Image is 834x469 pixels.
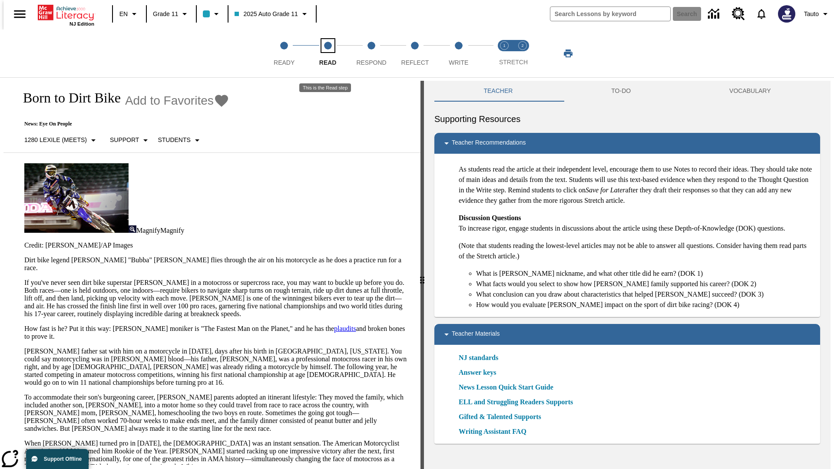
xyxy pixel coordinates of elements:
p: As students read the article at their independent level, encourage them to use Notes to record th... [459,164,813,206]
p: Dirt bike legend [PERSON_NAME] "Bubba" [PERSON_NAME] flies through the air on his motorcycle as h... [24,256,410,272]
button: Select a new avatar [773,3,801,25]
p: Support [110,135,139,145]
p: How fast is he? Put it this way: [PERSON_NAME] moniker is "The Fastest Man on the Planet," and he... [24,325,410,340]
span: Magnify [136,227,160,234]
a: Answer keys, Will open in new browser window or tab [459,367,496,378]
button: TO-DO [562,81,680,102]
button: Language: EN, Select a language [116,6,143,22]
button: Ready step 1 of 5 [259,30,309,77]
a: Gifted & Talented Supports [459,412,546,422]
button: Support Offline [26,449,89,469]
a: Notifications [750,3,773,25]
div: Teacher Materials [434,324,820,345]
p: [PERSON_NAME] father sat with him on a motorcycle in [DATE], days after his birth in [GEOGRAPHIC_... [24,347,410,386]
span: Magnify [160,227,184,234]
li: What facts would you select to show how [PERSON_NAME] family supported his career? (DOK 2) [476,279,813,289]
a: plaudits [334,325,356,332]
p: (Note that students reading the lowest-level articles may not be able to answer all questions. Co... [459,241,813,261]
p: If you've never seen dirt bike superstar [PERSON_NAME] in a motocross or supercross race, you may... [24,279,410,318]
a: Resource Center, Will open in new tab [727,2,750,26]
div: Teacher Recommendations [434,133,820,154]
button: Add to Favorites - Born to Dirt Bike [125,93,229,108]
input: search field [550,7,670,21]
div: This is the Read step [299,83,351,92]
button: Scaffolds, Support [106,132,154,148]
button: Class color is light blue. Change class color [199,6,225,22]
button: Reflect step 4 of 5 [390,30,440,77]
h6: Supporting Resources [434,112,820,126]
button: Stretch Read step 1 of 2 [492,30,517,77]
strong: Discussion Questions [459,214,521,221]
button: Open side menu [7,1,33,27]
a: News Lesson Quick Start Guide, Will open in new browser window or tab [459,382,553,393]
span: Reflect [401,59,429,66]
span: 2025 Auto Grade 11 [235,10,298,19]
button: Grade: Grade 11, Select a grade [149,6,193,22]
li: How would you evaluate [PERSON_NAME] impact on the sport of dirt bike racing? (DOK 4) [476,300,813,310]
button: Print [554,46,582,61]
div: reading [3,81,420,465]
span: Respond [356,59,386,66]
div: Home [38,3,94,26]
div: activity [424,81,831,469]
a: NJ standards [459,353,503,363]
button: Respond step 3 of 5 [346,30,397,77]
span: Write [449,59,468,66]
button: Select Student [154,132,205,148]
li: What conclusion can you draw about characteristics that helped [PERSON_NAME] succeed? (DOK 3) [476,289,813,300]
p: To increase rigor, engage students in discussions about the article using these Depth-of-Knowledg... [459,213,813,234]
span: Add to Favorites [125,94,214,108]
span: Support Offline [44,456,82,462]
span: Ready [274,59,295,66]
p: Teacher Recommendations [452,138,526,149]
button: Read step 2 of 5 [302,30,353,77]
span: Tauto [804,10,819,19]
a: Data Center [703,2,727,26]
button: Class: 2025 Auto Grade 11, Select your class [231,6,313,22]
img: Magnify [129,225,136,233]
p: Credit: [PERSON_NAME]/AP Images [24,241,410,249]
button: Select Lexile, 1280 Lexile (Meets) [21,132,102,148]
span: STRETCH [499,59,528,66]
li: What is [PERSON_NAME] nickname, and what other title did he earn? (DOK 1) [476,268,813,279]
p: News: Eye On People [14,121,229,127]
div: Instructional Panel Tabs [434,81,820,102]
span: Grade 11 [153,10,178,19]
h1: Born to Dirt Bike [14,90,121,106]
p: To accommodate their son's burgeoning career, [PERSON_NAME] parents adopted an itinerant lifestyl... [24,393,410,433]
a: ELL and Struggling Readers Supports [459,397,578,407]
p: Teacher Materials [452,329,500,340]
img: Motocross racer James Stewart flies through the air on his dirt bike. [24,163,129,233]
div: Press Enter or Spacebar and then press right and left arrow keys to move the slider [420,81,424,469]
button: Write step 5 of 5 [434,30,484,77]
button: Teacher [434,81,562,102]
text: 2 [521,43,523,48]
a: Writing Assistant FAQ [459,426,532,437]
img: Avatar [778,5,795,23]
button: VOCABULARY [680,81,820,102]
text: 1 [503,43,505,48]
span: Read [319,59,337,66]
em: Save for Later [586,186,625,194]
span: NJ Edition [69,21,94,26]
p: 1280 Lexile (Meets) [24,135,87,145]
span: EN [119,10,128,19]
button: Stretch Respond step 2 of 2 [510,30,535,77]
p: Students [158,135,190,145]
button: Profile/Settings [801,6,834,22]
